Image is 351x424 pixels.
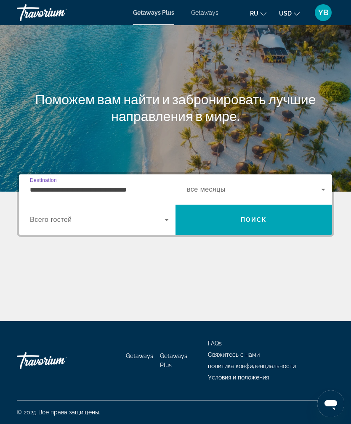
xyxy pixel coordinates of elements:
[208,374,269,381] a: Условия и положения
[19,174,332,235] div: Search widget
[30,177,57,183] span: Destination
[208,351,260,358] a: Свяжитесь с нами
[208,363,296,369] a: политика конфиденциальности
[126,353,153,359] a: Getaways
[133,9,174,16] a: Getaways Plus
[279,10,292,17] span: USD
[279,7,300,19] button: Change currency
[30,185,169,195] input: Select destination
[17,348,101,373] a: Go Home
[160,353,187,369] a: Getaways Plus
[317,390,344,417] iframe: Кнопка для запуску вікна повідомлень
[17,2,101,24] a: Travorium
[241,216,267,223] span: Поиск
[250,10,258,17] span: ru
[250,7,266,19] button: Change language
[312,4,334,21] button: User Menu
[30,216,72,223] span: Всего гостей
[208,340,222,347] a: FAQs
[17,409,100,416] span: © 2025 Все права защищены.
[18,91,333,124] h1: Поможем вам найти и забронировать лучшие направления в мире.
[175,205,332,235] button: Search
[318,8,328,17] span: YB
[191,9,218,16] a: Getaways
[187,186,226,193] span: все месяцы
